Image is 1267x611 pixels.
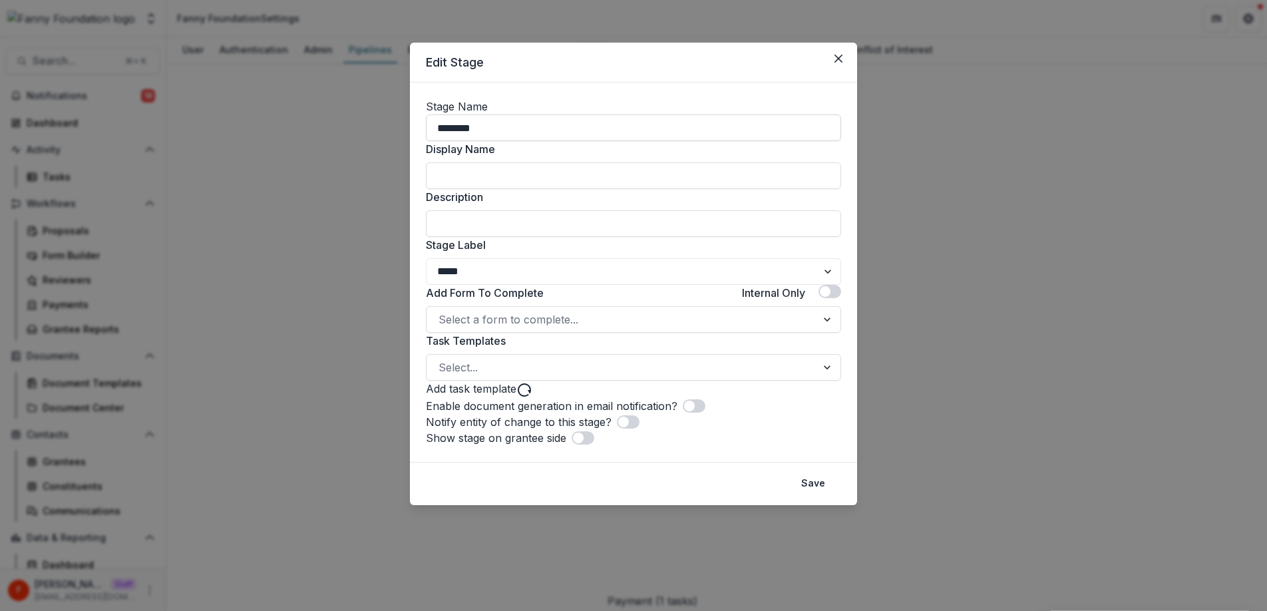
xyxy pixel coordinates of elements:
label: Display Name [426,141,833,157]
label: Internal Only [742,285,805,301]
label: Show stage on grantee side [426,430,566,446]
a: Add task template [426,382,516,395]
button: Close [828,48,849,69]
label: Add Form To Complete [426,285,544,301]
label: Task Templates [426,333,833,349]
label: Stage Label [426,237,833,253]
header: Edit Stage [410,43,857,83]
button: Save [793,473,833,495]
label: Description [426,189,833,205]
svg: reload [516,382,532,398]
label: Enable document generation in email notification? [426,398,677,414]
label: Stage Name [426,100,488,113]
label: Notify entity of change to this stage? [426,414,612,430]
